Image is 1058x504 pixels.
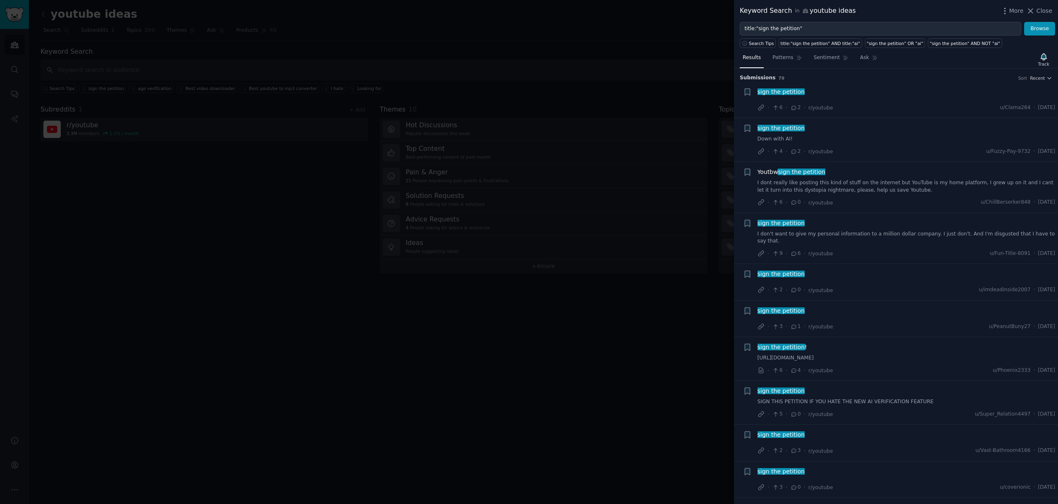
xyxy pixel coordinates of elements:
[1000,104,1030,112] span: u/Clama264
[779,76,785,81] span: 79
[772,286,782,294] span: 2
[772,367,782,374] span: 6
[804,410,805,418] span: ·
[758,343,807,352] a: sign the petition!
[757,431,805,438] span: sign the petition
[758,231,1056,245] a: I don't want to give my personal information to a million dollar company. I just don't. And I'm d...
[757,88,805,95] span: sign the petition
[808,251,833,257] span: r/youtube
[1034,148,1035,155] span: ·
[804,483,805,492] span: ·
[1034,447,1035,454] span: ·
[811,51,851,68] a: Sentiment
[857,51,881,68] a: Ask
[1038,286,1055,294] span: [DATE]
[790,411,801,418] span: 0
[1030,75,1052,81] button: Recent
[1038,447,1055,454] span: [DATE]
[749,40,774,46] span: Search Tips
[786,322,787,331] span: ·
[757,388,805,394] span: sign the petition
[790,148,801,155] span: 2
[1034,286,1035,294] span: ·
[804,249,805,258] span: ·
[1038,250,1055,257] span: [DATE]
[772,250,782,257] span: 9
[770,51,805,68] a: Patterns
[804,103,805,112] span: ·
[757,307,805,314] span: sign the petition
[808,485,833,490] span: r/youtube
[808,149,833,155] span: r/youtube
[772,104,782,112] span: 6
[804,447,805,455] span: ·
[808,288,833,293] span: r/youtube
[808,368,833,373] span: r/youtube
[758,354,1056,362] a: [URL][DOMAIN_NAME]
[804,366,805,375] span: ·
[777,169,826,175] span: sign the petition
[993,367,1031,374] span: u/Phoenix2333
[790,250,801,257] span: 6
[979,286,1030,294] span: u/imdeadinside2007
[804,147,805,156] span: ·
[1038,61,1049,67] div: Track
[772,484,782,491] span: 3
[860,54,869,62] span: Ask
[989,323,1031,330] span: u/PeanutBuny27
[1038,104,1055,112] span: [DATE]
[758,467,805,476] a: sign the petition
[781,40,860,46] div: title:"sign the petition" AND title:"ai"
[808,448,833,454] span: r/youtube
[808,411,833,417] span: r/youtube
[740,38,776,48] button: Search Tips
[790,447,801,454] span: 3
[814,54,840,62] span: Sentiment
[786,198,787,207] span: ·
[767,147,769,156] span: ·
[767,322,769,331] span: ·
[1034,323,1035,330] span: ·
[804,322,805,331] span: ·
[767,447,769,455] span: ·
[767,286,769,295] span: ·
[786,249,787,258] span: ·
[779,38,862,48] a: title:"sign the petition" AND title:"ai"
[928,38,1002,48] a: "sign the petition" AND NOT "ai"
[758,307,805,315] a: sign the petition
[786,147,787,156] span: ·
[758,270,805,278] a: sign the petition
[990,250,1031,257] span: u/Fun-Title-8091
[1009,7,1024,15] span: More
[808,105,833,111] span: r/youtube
[758,124,805,133] a: sign the petition
[767,103,769,112] span: ·
[758,179,1056,194] a: I dont really like posting this kind of stuff on the internet but YouTube is my home platform, I ...
[808,200,833,206] span: r/youtube
[757,468,805,475] span: sign the petition
[767,198,769,207] span: ·
[1026,7,1052,15] button: Close
[1038,199,1055,206] span: [DATE]
[795,7,799,15] span: in
[767,366,769,375] span: ·
[767,410,769,418] span: ·
[1030,75,1045,81] span: Recent
[786,410,787,418] span: ·
[758,168,825,176] a: Youtbwsign the petition
[790,484,801,491] span: 0
[1034,411,1035,418] span: ·
[740,51,764,68] a: Results
[786,483,787,492] span: ·
[786,366,787,375] span: ·
[1001,7,1024,15] button: More
[975,411,1031,418] span: u/Super_Relation4497
[743,54,761,62] span: Results
[1034,367,1035,374] span: ·
[758,387,805,395] a: sign the petition
[790,367,801,374] span: 4
[758,398,1056,406] a: SIGN THIS PETITION IF YOU HATE THE NEW AI VERIFICATION FEATURE
[757,220,805,226] span: sign the petition
[772,54,793,62] span: Patterns
[804,198,805,207] span: ·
